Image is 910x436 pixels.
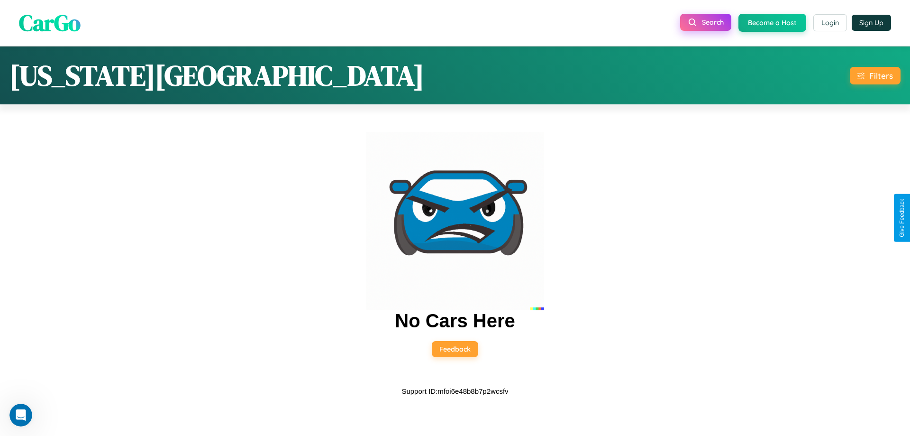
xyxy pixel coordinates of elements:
span: CarGo [19,7,81,38]
button: Login [813,14,847,31]
p: Support ID: mfoi6e48b8b7p2wcsfv [401,385,508,398]
h2: No Cars Here [395,310,515,332]
img: car [366,132,544,310]
button: Feedback [432,341,478,357]
button: Search [680,14,731,31]
span: Search [702,18,724,27]
button: Sign Up [852,15,891,31]
iframe: Intercom live chat [9,404,32,427]
h1: [US_STATE][GEOGRAPHIC_DATA] [9,56,424,95]
button: Become a Host [738,14,806,32]
div: Filters [869,71,893,81]
div: Give Feedback [899,199,905,237]
button: Filters [850,67,901,84]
